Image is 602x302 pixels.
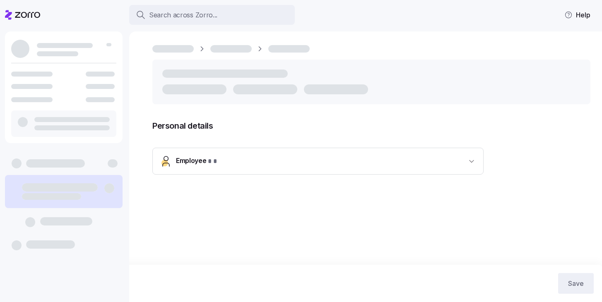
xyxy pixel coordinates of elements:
[558,7,597,23] button: Help
[564,10,590,20] span: Help
[558,273,594,294] button: Save
[129,5,295,25] button: Search across Zorro...
[153,148,483,174] button: Employee* *
[568,278,584,288] span: Save
[152,119,590,133] span: Personal details
[176,156,217,167] span: Employee
[149,10,217,20] span: Search across Zorro...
